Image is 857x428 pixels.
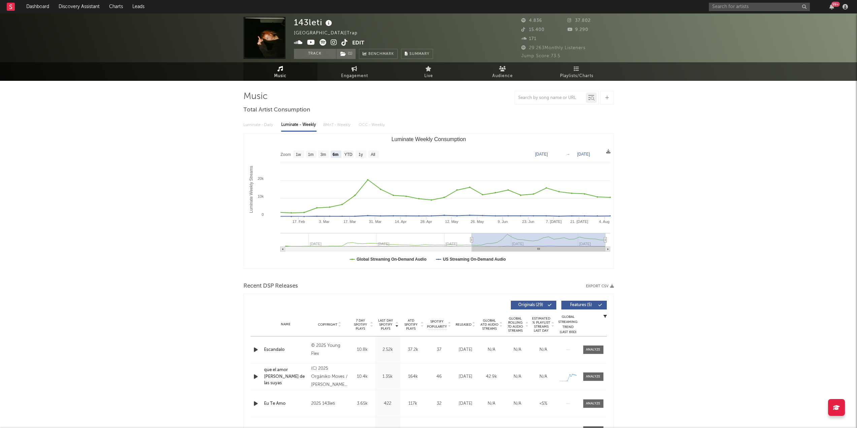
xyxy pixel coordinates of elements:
[311,342,348,358] div: © 2025 Young Flex
[409,52,429,56] span: Summary
[296,152,301,157] text: 1w
[567,28,588,32] span: 9.290
[352,39,364,47] button: Edit
[492,72,513,80] span: Audience
[515,95,586,101] input: Search by song name or URL
[558,315,578,335] div: Global Streaming Trend (Last 60D)
[319,220,330,224] text: 3. Mar
[515,303,546,307] span: Originals ( 29 )
[264,367,308,387] a: que el amor [PERSON_NAME] de las suyas
[294,49,336,59] button: Track
[506,400,529,407] div: N/A
[540,62,614,81] a: Playlists/Charts
[577,152,590,157] text: [DATE]
[264,322,308,327] div: Name
[358,152,363,157] text: 1y
[352,400,373,407] div: 3.65k
[336,49,356,59] span: ( 1 )
[480,373,503,380] div: 42.9k
[560,72,593,80] span: Playlists/Charts
[281,119,317,131] div: Luminate - Weekly
[320,152,326,157] text: 3m
[352,347,373,353] div: 10.8k
[377,319,395,331] span: Last Day Spotify Plays
[274,72,287,80] span: Music
[294,29,365,37] div: [GEOGRAPHIC_DATA] | Trap
[532,400,555,407] div: <5%
[570,220,588,224] text: 21. [DATE]
[480,319,499,331] span: Global ATD Audio Streams
[506,373,529,380] div: N/A
[264,347,308,353] a: Escandalo
[261,212,263,217] text: 0
[424,72,433,80] span: Live
[470,220,484,224] text: 26. May
[532,347,555,353] div: N/A
[401,49,433,59] button: Summary
[829,4,834,9] button: 99+
[368,50,394,58] span: Benchmark
[391,136,466,142] text: Luminate Weekly Consumption
[402,347,424,353] div: 37.2k
[443,257,506,262] text: US Streaming On-Demand Audio
[402,400,424,407] div: 117k
[402,319,420,331] span: ATD Spotify Plays
[480,400,503,407] div: N/A
[454,400,477,407] div: [DATE]
[454,373,477,380] div: [DATE]
[395,220,406,224] text: 14. Apr
[336,49,356,59] button: (1)
[445,220,458,224] text: 12. May
[831,2,840,7] div: 99 +
[511,301,556,309] button: Originals(29)
[244,134,614,268] svg: Luminate Weekly Consumption
[586,284,614,288] button: Export CSV
[377,373,399,380] div: 1.35k
[497,220,507,224] text: 9. Jun
[292,220,305,224] text: 17. Feb
[281,152,291,157] text: Zoom
[341,72,368,80] span: Engagement
[243,106,310,114] span: Total Artist Consumption
[566,152,570,157] text: →
[532,373,555,380] div: N/A
[318,323,337,327] span: Copyright
[466,62,540,81] a: Audience
[258,176,264,180] text: 20k
[532,317,551,333] span: Estimated % Playlist Streams Last Day
[357,257,427,262] text: Global Streaming On-Demand Audio
[521,19,542,23] span: 4.836
[561,301,607,309] button: Features(5)
[343,220,356,224] text: 17. Mar
[311,365,348,389] div: (C) 2025 Orgániko Moves / [PERSON_NAME] PLAY Records
[243,282,298,290] span: Recent DSP Releases
[427,400,451,407] div: 32
[567,19,591,23] span: 37.802
[506,347,529,353] div: N/A
[332,152,338,157] text: 6m
[521,46,586,50] span: 29.263 Monthly Listeners
[258,194,264,198] text: 10k
[359,49,398,59] a: Benchmark
[377,347,399,353] div: 2.52k
[427,347,451,353] div: 37
[318,62,392,81] a: Engagement
[522,220,534,224] text: 23. Jun
[454,347,477,353] div: [DATE]
[456,323,471,327] span: Released
[249,166,254,213] text: Luminate Weekly Streams
[264,400,308,407] div: Eu Te Amo
[599,220,609,224] text: 4. Aug
[311,400,348,408] div: 2025 143leti
[344,152,352,157] text: YTD
[535,152,548,157] text: [DATE]
[709,3,810,11] input: Search for artists
[352,373,373,380] div: 10.4k
[427,319,447,329] span: Spotify Popularity
[566,303,597,307] span: Features ( 5 )
[420,220,432,224] text: 28. Apr
[370,152,375,157] text: All
[352,319,369,331] span: 7 Day Spotify Plays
